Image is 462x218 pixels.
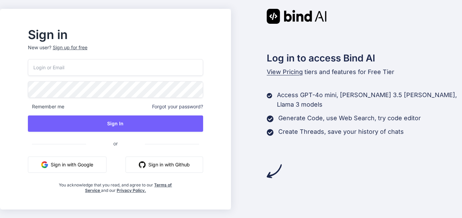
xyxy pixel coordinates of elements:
[57,178,174,193] div: You acknowledge that you read, and agree to our and our
[267,51,462,65] h2: Log in to access Bind AI
[152,103,203,110] span: Forgot your password?
[278,127,404,137] p: Create Threads, save your history of chats
[41,161,48,168] img: google
[85,182,172,193] a: Terms of Service
[53,44,87,51] div: Sign up for free
[28,59,203,76] input: Login or Email
[28,115,203,132] button: Sign In
[28,103,64,110] span: Remember me
[28,44,203,59] p: New user?
[277,90,462,109] p: Access GPT-4o mini, [PERSON_NAME] 3.5 [PERSON_NAME], Llama 3 models
[86,135,145,152] span: or
[117,188,146,193] a: Privacy Policy.
[28,29,203,40] h2: Sign in
[139,161,146,168] img: github
[267,67,462,77] p: tiers and features for Free Tier
[267,9,327,24] img: Bind AI logo
[28,157,106,173] button: Sign in with Google
[267,68,303,75] span: View Pricing
[278,113,421,123] p: Generate Code, use Web Search, try code editor
[126,157,203,173] button: Sign in with Github
[267,164,282,179] img: arrow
